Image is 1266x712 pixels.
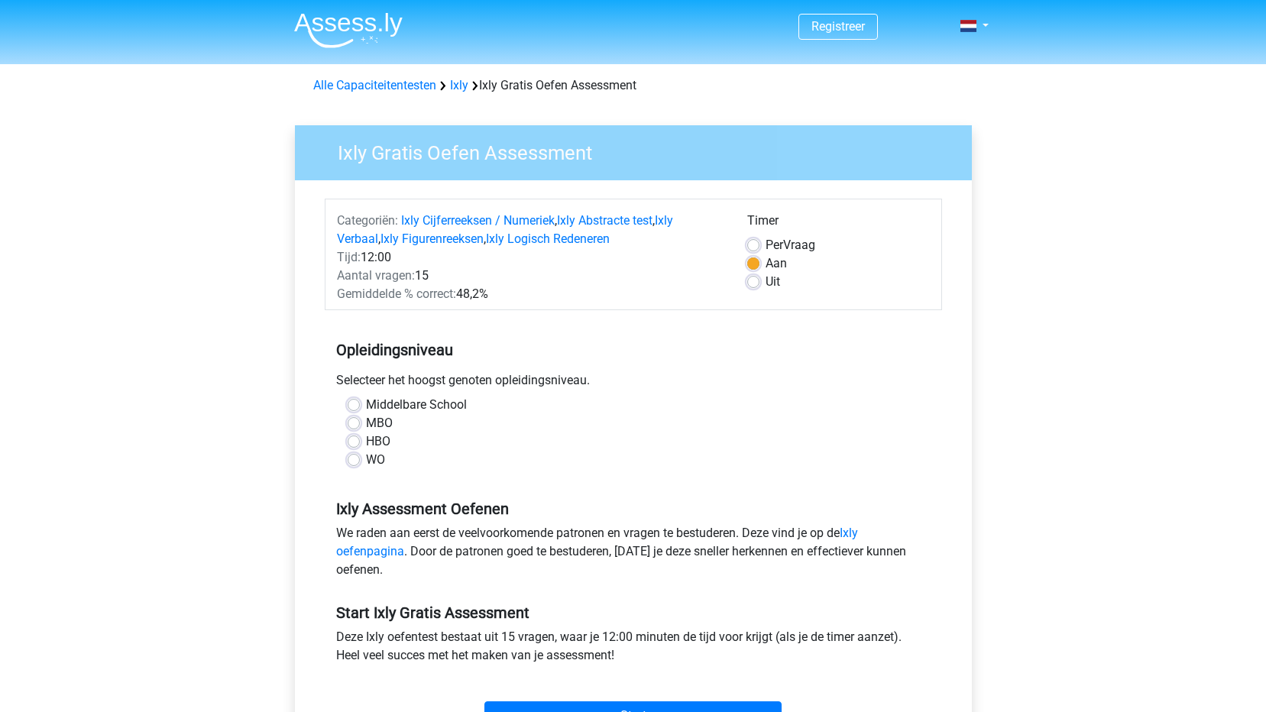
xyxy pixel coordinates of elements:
[380,231,484,246] a: Ixly Figurenreeksen
[366,414,393,432] label: MBO
[337,250,361,264] span: Tijd:
[325,524,942,585] div: We raden aan eerst de veelvoorkomende patronen en vragen te bestuderen. Deze vind je op de . Door...
[313,78,436,92] a: Alle Capaciteitentesten
[766,238,783,252] span: Per
[307,76,960,95] div: Ixly Gratis Oefen Assessment
[325,285,736,303] div: 48,2%
[766,236,815,254] label: Vraag
[337,286,456,301] span: Gemiddelde % correct:
[486,231,610,246] a: Ixly Logisch Redeneren
[337,213,398,228] span: Categoriën:
[325,212,736,248] div: , , , ,
[366,451,385,469] label: WO
[319,135,960,165] h3: Ixly Gratis Oefen Assessment
[325,248,736,267] div: 12:00
[325,267,736,285] div: 15
[336,500,931,518] h5: Ixly Assessment Oefenen
[294,12,403,48] img: Assessly
[747,212,930,236] div: Timer
[766,254,787,273] label: Aan
[811,19,865,34] a: Registreer
[336,604,931,622] h5: Start Ixly Gratis Assessment
[401,213,555,228] a: Ixly Cijferreeksen / Numeriek
[450,78,468,92] a: Ixly
[336,335,931,365] h5: Opleidingsniveau
[325,628,942,671] div: Deze Ixly oefentest bestaat uit 15 vragen, waar je 12:00 minuten de tijd voor krijgt (als je de t...
[557,213,652,228] a: Ixly Abstracte test
[366,432,390,451] label: HBO
[366,396,467,414] label: Middelbare School
[337,268,415,283] span: Aantal vragen:
[766,273,780,291] label: Uit
[325,371,942,396] div: Selecteer het hoogst genoten opleidingsniveau.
